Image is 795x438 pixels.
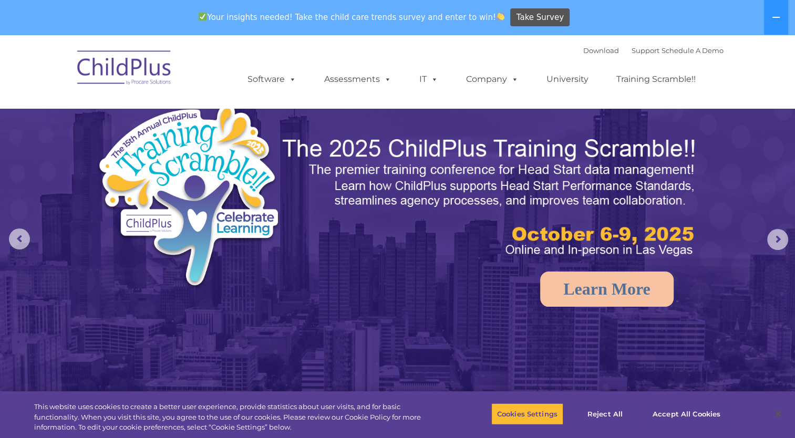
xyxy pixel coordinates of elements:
img: 👏 [497,13,504,20]
a: Support [632,46,659,55]
img: ✅ [199,13,207,20]
img: ChildPlus by Procare Solutions [72,43,177,96]
button: Accept All Cookies [647,403,726,425]
span: Phone number [146,112,191,120]
a: IT [409,69,449,90]
button: Cookies Settings [491,403,563,425]
a: Download [583,46,619,55]
a: Take Survey [510,8,570,27]
span: Your insights needed! Take the child care trends survey and enter to win! [194,7,509,27]
button: Close [767,402,790,425]
span: Last name [146,69,178,77]
button: Reject All [572,403,638,425]
div: This website uses cookies to create a better user experience, provide statistics about user visit... [34,402,437,433]
a: Assessments [314,69,402,90]
a: Schedule A Demo [662,46,724,55]
a: University [536,69,599,90]
span: Take Survey [517,8,564,27]
a: Software [237,69,307,90]
a: Company [456,69,529,90]
a: Learn More [540,272,674,307]
a: Training Scramble!! [606,69,706,90]
font: | [583,46,724,55]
